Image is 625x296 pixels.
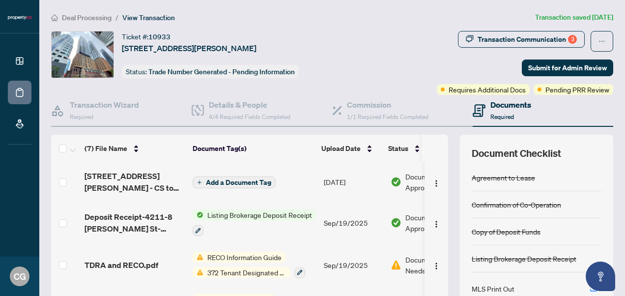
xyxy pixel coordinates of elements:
div: 3 [568,35,577,44]
span: 4/4 Required Fields Completed [209,113,290,120]
div: Listing Brokerage Deposit Receipt [472,253,576,264]
button: Submit for Admin Review [522,59,613,76]
li: / [115,12,118,23]
img: Status Icon [193,267,203,278]
th: (7) File Name [81,135,189,162]
span: Requires Additional Docs [449,84,526,95]
button: Logo [428,174,444,190]
img: Logo [432,262,440,270]
div: Confirmation of Co-Operation [472,199,561,210]
img: Document Status [391,260,401,270]
span: Document Approved [405,171,466,193]
span: Pending PRR Review [545,84,609,95]
button: Open asap [586,262,615,291]
button: Transaction Communication3 [458,31,585,48]
span: Required [490,113,514,120]
img: Logo [432,220,440,228]
img: Document Status [391,217,401,228]
span: Submit for Admin Review [528,60,607,76]
span: CG [14,269,26,283]
img: logo [8,15,31,21]
span: Trade Number Generated - Pending Information [148,67,295,76]
span: Document Approved [405,212,466,234]
button: Status IconListing Brokerage Deposit Receipt [193,209,316,236]
span: Deal Processing [62,13,112,22]
th: Upload Date [317,135,384,162]
span: Status [388,143,408,154]
span: View Transaction [122,13,175,22]
div: Copy of Deposit Funds [472,226,540,237]
img: IMG-C12367153_1.jpg [52,31,114,78]
span: Document Needs Work [405,254,456,276]
td: [DATE] [320,162,387,202]
span: 1/1 Required Fields Completed [347,113,428,120]
span: home [51,14,58,21]
span: [STREET_ADDRESS][PERSON_NAME] [122,42,256,54]
td: Sep/19/2025 [320,202,387,244]
h4: Details & People [209,99,290,111]
img: Logo [432,179,440,187]
img: Status Icon [193,209,203,220]
th: Status [384,135,468,162]
span: Listing Brokerage Deposit Receipt [203,209,316,220]
span: RECO Information Guide [203,252,285,263]
div: Status: [122,65,299,78]
img: Status Icon [193,252,203,263]
img: Document Status [391,177,401,187]
span: ellipsis [598,38,605,45]
span: Required [70,113,93,120]
button: Logo [428,215,444,231]
article: Transaction saved [DATE] [535,12,613,23]
button: Add a Document Tag [193,177,276,188]
div: Agreement to Lease [472,172,535,183]
div: Ticket #: [122,31,170,42]
span: Add a Document Tag [206,179,271,186]
h4: Transaction Wizard [70,99,139,111]
button: Logo [428,257,444,273]
button: Status IconRECO Information GuideStatus Icon372 Tenant Designated Representation Agreement with C... [193,252,305,278]
th: Document Tag(s) [189,135,317,162]
span: TDRA and RECO.pdf [85,259,158,271]
span: Upload Date [321,143,361,154]
h4: Documents [490,99,531,111]
div: Transaction Communication [478,31,577,47]
h4: Commission [347,99,428,111]
span: 10933 [148,32,170,41]
div: MLS Print Out [472,283,514,294]
span: (7) File Name [85,143,127,154]
span: Document Checklist [472,147,561,160]
button: Add a Document Tag [193,176,276,189]
span: plus [197,180,202,185]
span: [STREET_ADDRESS][PERSON_NAME] - CS to listing brokerage.pdf [85,170,185,194]
td: Sep/19/2025 [320,244,387,286]
span: 372 Tenant Designated Representation Agreement with Company Schedule A [203,267,290,278]
span: Deposit Receipt-4211-8 [PERSON_NAME] St-[DATE].pdf [85,211,185,235]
